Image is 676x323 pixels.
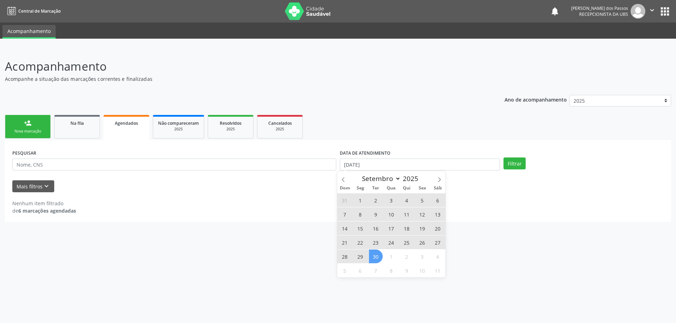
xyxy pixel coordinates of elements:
span: Setembro 1, 2025 [353,193,367,207]
span: Ter [368,186,383,190]
input: Year [401,174,424,183]
span: Setembro 22, 2025 [353,235,367,249]
img: img [631,4,645,19]
div: [PERSON_NAME] dos Passos [571,5,628,11]
span: Outubro 10, 2025 [415,264,429,277]
span: Setembro 19, 2025 [415,221,429,235]
span: Setembro 8, 2025 [353,207,367,221]
span: Setembro 20, 2025 [431,221,445,235]
span: Setembro 24, 2025 [384,235,398,249]
span: Central de Marcação [18,8,61,14]
span: Agosto 31, 2025 [338,193,352,207]
input: Selecione um intervalo [340,159,500,170]
span: Sex [414,186,430,190]
div: Nenhum item filtrado [12,200,76,207]
p: Acompanhe a situação das marcações correntes e finalizadas [5,75,471,83]
span: Outubro 7, 2025 [369,264,383,277]
button: apps [659,5,671,18]
span: Setembro 6, 2025 [431,193,445,207]
div: 2025 [262,127,298,132]
span: Outubro 5, 2025 [338,264,352,277]
strong: 6 marcações agendadas [18,207,76,214]
i:  [648,6,656,14]
span: Seg [352,186,368,190]
span: Cancelados [268,120,292,126]
span: Setembro 15, 2025 [353,221,367,235]
span: Setembro 16, 2025 [369,221,383,235]
span: Setembro 3, 2025 [384,193,398,207]
span: Setembro 17, 2025 [384,221,398,235]
span: Resolvidos [220,120,242,126]
div: 2025 [213,127,248,132]
p: Ano de acompanhamento [505,95,567,104]
div: de [12,207,76,214]
span: Setembro 14, 2025 [338,221,352,235]
label: PESQUISAR [12,148,36,159]
span: Setembro 11, 2025 [400,207,414,221]
span: Setembro 28, 2025 [338,250,352,263]
div: person_add [24,119,32,127]
span: Agendados [115,120,138,126]
select: Month [359,174,401,183]
button: Mais filtroskeyboard_arrow_down [12,180,54,193]
span: Setembro 10, 2025 [384,207,398,221]
span: Setembro 18, 2025 [400,221,414,235]
span: Outubro 3, 2025 [415,250,429,263]
span: Setembro 21, 2025 [338,235,352,249]
span: Na fila [70,120,84,126]
span: Outubro 8, 2025 [384,264,398,277]
span: Setembro 30, 2025 [369,250,383,263]
span: Setembro 4, 2025 [400,193,414,207]
button: notifications [550,6,560,16]
span: Setembro 27, 2025 [431,235,445,249]
span: Sáb [430,186,445,190]
span: Qui [399,186,414,190]
span: Setembro 5, 2025 [415,193,429,207]
div: 2025 [158,127,199,132]
span: Setembro 2, 2025 [369,193,383,207]
span: Outubro 11, 2025 [431,264,445,277]
a: Central de Marcação [5,5,61,17]
span: Setembro 9, 2025 [369,207,383,221]
span: Outubro 1, 2025 [384,250,398,263]
span: Outubro 2, 2025 [400,250,414,263]
span: Recepcionista da UBS [579,11,628,17]
span: Qua [383,186,399,190]
span: Setembro 29, 2025 [353,250,367,263]
input: Nome, CNS [12,159,336,170]
label: DATA DE ATENDIMENTO [340,148,390,159]
button:  [645,4,659,19]
span: Setembro 26, 2025 [415,235,429,249]
i: keyboard_arrow_down [43,182,50,190]
a: Acompanhamento [2,25,56,39]
span: Outubro 4, 2025 [431,250,445,263]
p: Acompanhamento [5,58,471,75]
span: Outubro 6, 2025 [353,264,367,277]
span: Setembro 12, 2025 [415,207,429,221]
span: Não compareceram [158,120,199,126]
span: Setembro 25, 2025 [400,235,414,249]
span: Setembro 7, 2025 [338,207,352,221]
span: Setembro 13, 2025 [431,207,445,221]
span: Setembro 23, 2025 [369,235,383,249]
button: Filtrar [503,157,526,169]
span: Dom [337,186,353,190]
div: Nova marcação [10,129,45,134]
span: Outubro 9, 2025 [400,264,414,277]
